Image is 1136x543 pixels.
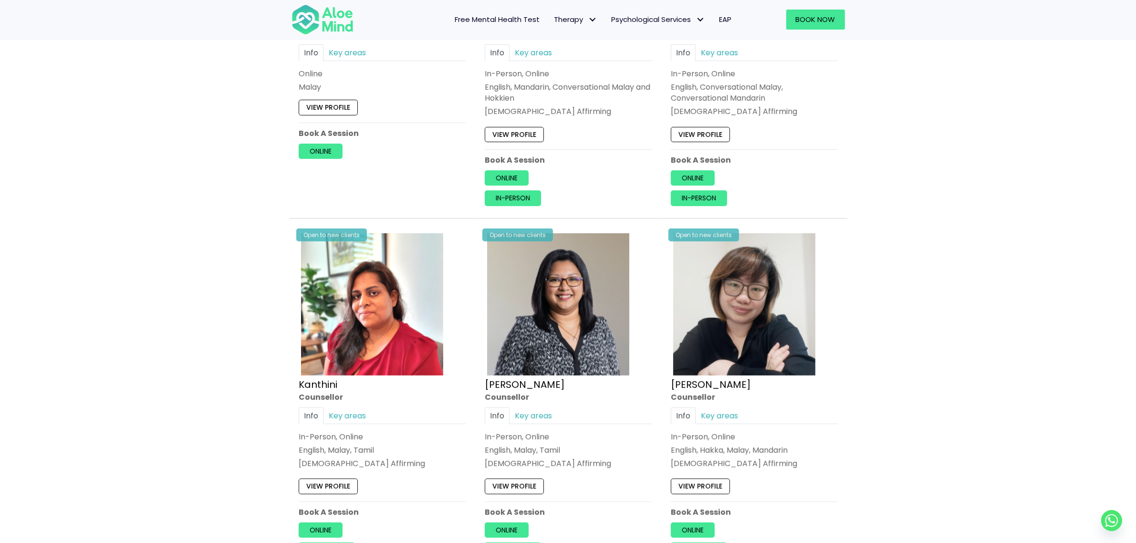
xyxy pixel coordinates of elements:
p: English, Hakka, Malay, Mandarin [671,445,838,456]
a: Info [485,407,510,424]
p: Book A Session [299,507,466,518]
a: In-person [671,191,727,206]
a: Info [299,407,323,424]
a: View profile [671,479,730,494]
a: Info [671,407,696,424]
a: Info [671,44,696,61]
a: Info [485,44,510,61]
img: Aloe mind Logo [292,4,354,35]
a: Info [299,44,323,61]
div: [DEMOGRAPHIC_DATA] Affirming [485,458,652,469]
a: Online [671,522,715,538]
a: Online [299,522,343,538]
span: Therapy: submenu [586,13,600,27]
span: Book Now [796,14,835,24]
div: In-Person, Online [671,68,838,79]
a: Key areas [696,44,743,61]
div: In-Person, Online [485,68,652,79]
a: Free Mental Health Test [448,10,547,30]
a: Psychological ServicesPsychological Services: submenu [604,10,712,30]
a: Key areas [510,44,557,61]
a: Kanthini [299,378,337,391]
p: English, Malay, Tamil [299,445,466,456]
div: Online [299,68,466,79]
img: Yvonne crop Aloe Mind [673,233,815,376]
a: Key areas [323,407,371,424]
div: [DEMOGRAPHIC_DATA] Affirming [485,106,652,117]
div: In-Person, Online [485,431,652,442]
img: Sabrina [487,233,629,376]
p: English, Conversational Malay, Conversational Mandarin [671,82,838,104]
a: [PERSON_NAME] [485,378,565,391]
nav: Menu [366,10,739,30]
p: Malay [299,82,466,93]
div: [DEMOGRAPHIC_DATA] Affirming [299,458,466,469]
a: TherapyTherapy: submenu [547,10,604,30]
a: Online [485,170,529,186]
span: Therapy [554,14,597,24]
div: Counsellor [299,392,466,403]
a: Whatsapp [1101,510,1122,531]
p: Book A Session [485,155,652,166]
a: In-person [485,191,541,206]
div: Open to new clients [296,229,367,241]
p: Book A Session [485,507,652,518]
a: Key areas [510,407,557,424]
span: Psychological Services: submenu [694,13,708,27]
a: View profile [299,100,358,115]
a: Book Now [786,10,845,30]
a: Online [671,170,715,186]
span: Psychological Services [612,14,705,24]
a: Key areas [696,407,743,424]
p: Book A Session [671,155,838,166]
a: Online [299,144,343,159]
a: Key areas [323,44,371,61]
div: Open to new clients [668,229,739,241]
p: Book A Session [299,128,466,139]
div: Open to new clients [482,229,553,241]
div: [DEMOGRAPHIC_DATA] Affirming [671,458,838,469]
a: View profile [485,479,544,494]
a: View profile [671,127,730,142]
div: Counsellor [485,392,652,403]
p: English, Malay, Tamil [485,445,652,456]
div: In-Person, Online [671,431,838,442]
div: In-Person, Online [299,431,466,442]
p: English, Mandarin, Conversational Malay and Hokkien [485,82,652,104]
img: Kanthini-profile [301,233,443,376]
div: [DEMOGRAPHIC_DATA] Affirming [671,106,838,117]
a: View profile [485,127,544,142]
a: EAP [712,10,739,30]
a: Online [485,522,529,538]
span: Free Mental Health Test [455,14,540,24]
p: Book A Session [671,507,838,518]
span: EAP [719,14,732,24]
div: Counsellor [671,392,838,403]
a: [PERSON_NAME] [671,378,751,391]
a: View profile [299,479,358,494]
